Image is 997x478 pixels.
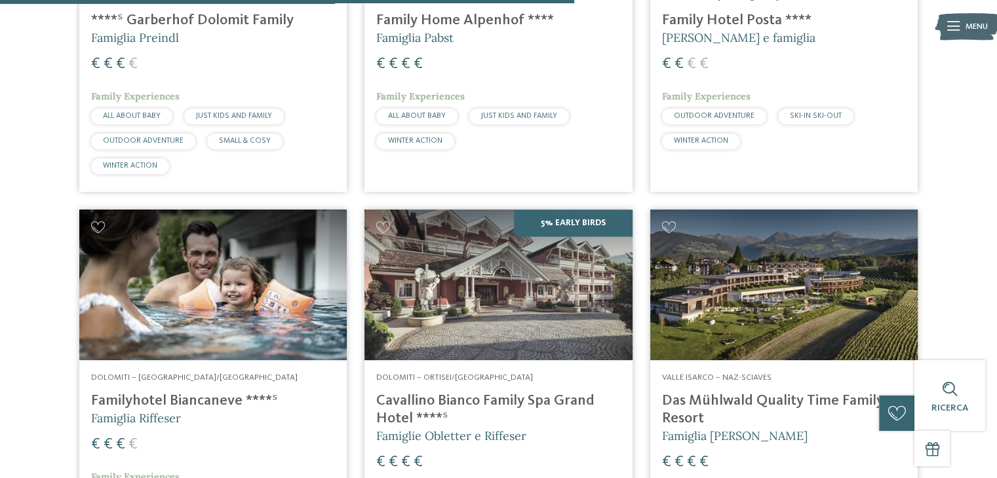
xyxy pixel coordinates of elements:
span: € [699,454,709,470]
span: Famiglia Riffeser [91,411,181,426]
span: Famiglia Pabst [376,30,454,45]
span: € [91,56,100,72]
img: Cercate un hotel per famiglie? Qui troverete solo i migliori! [79,210,347,360]
span: OUTDOOR ADVENTURE [674,112,754,120]
span: Famiglie Obletter e Riffeser [376,428,526,443]
span: Family Experiences [662,90,751,102]
span: JUST KIDS AND FAMILY [481,112,557,120]
span: € [389,454,398,470]
span: € [662,454,671,470]
h4: Das Mühlwald Quality Time Family Resort [662,392,906,428]
span: € [414,454,423,470]
span: € [104,56,113,72]
span: [PERSON_NAME] e famiglia [662,30,815,45]
span: € [687,56,696,72]
h4: Family Hotel Posta **** [662,12,906,29]
h4: Familyhotel Biancaneve ****ˢ [91,392,335,410]
span: € [116,56,125,72]
span: € [376,56,385,72]
span: SKI-IN SKI-OUT [790,112,842,120]
span: € [116,437,125,452]
span: € [401,56,410,72]
span: € [414,56,423,72]
h4: ****ˢ Garberhof Dolomit Family [91,12,335,29]
span: Valle Isarco – Naz-Sciaves [662,373,772,382]
span: € [687,454,696,470]
span: € [91,437,100,452]
span: WINTER ACTION [103,162,157,170]
span: € [128,56,138,72]
span: Famiglia [PERSON_NAME] [662,428,808,443]
h4: Cavallino Bianco Family Spa Grand Hotel ****ˢ [376,392,620,428]
span: € [128,437,138,452]
span: OUTDOOR ADVENTURE [103,137,184,145]
span: WINTER ACTION [674,137,728,145]
span: ALL ABOUT BABY [103,112,161,120]
img: Cercate un hotel per famiglie? Qui troverete solo i migliori! [650,210,918,360]
span: Family Experiences [91,90,180,102]
span: Dolomiti – Ortisei/[GEOGRAPHIC_DATA] [376,373,533,382]
span: WINTER ACTION [388,137,442,145]
img: Family Spa Grand Hotel Cavallino Bianco ****ˢ [364,210,632,360]
span: SMALL & COSY [219,137,271,145]
span: JUST KIDS AND FAMILY [196,112,272,120]
span: € [674,56,684,72]
span: Dolomiti – [GEOGRAPHIC_DATA]/[GEOGRAPHIC_DATA] [91,373,298,382]
span: € [699,56,709,72]
span: € [401,454,410,470]
h4: Family Home Alpenhof **** [376,12,620,29]
span: € [389,56,398,72]
span: ALL ABOUT BABY [388,112,446,120]
span: Famiglia Preindl [91,30,179,45]
span: € [662,56,671,72]
span: Ricerca [931,403,968,413]
span: Family Experiences [376,90,465,102]
span: € [376,454,385,470]
span: € [674,454,684,470]
span: € [104,437,113,452]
